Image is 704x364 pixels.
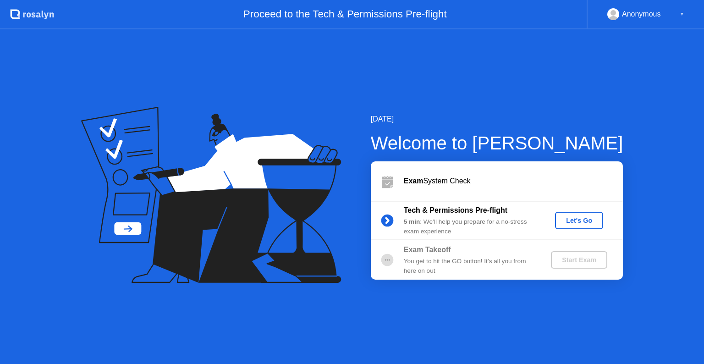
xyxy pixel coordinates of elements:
div: [DATE] [371,114,623,125]
div: Start Exam [555,256,604,264]
div: ▼ [680,8,684,20]
div: Anonymous [622,8,661,20]
button: Let's Go [555,212,603,229]
b: Tech & Permissions Pre-flight [404,206,507,214]
div: : We’ll help you prepare for a no-stress exam experience [404,217,536,236]
div: You get to hit the GO button! It’s all you from here on out [404,257,536,276]
div: Let's Go [559,217,599,224]
b: 5 min [404,218,420,225]
button: Start Exam [551,251,607,269]
div: System Check [404,176,623,187]
div: Welcome to [PERSON_NAME] [371,129,623,157]
b: Exam [404,177,423,185]
b: Exam Takeoff [404,246,451,254]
